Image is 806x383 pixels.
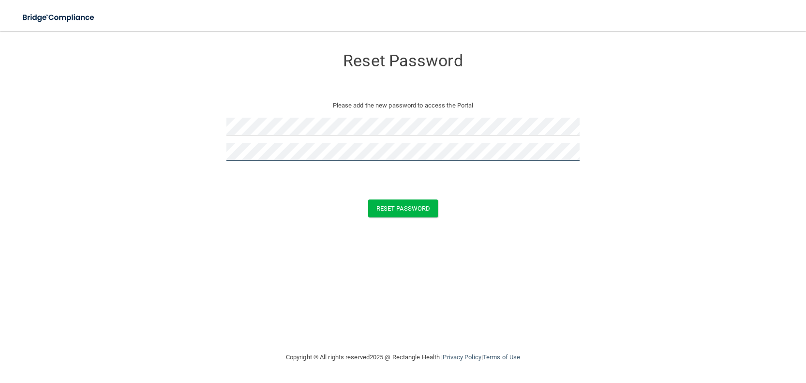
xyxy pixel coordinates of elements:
[639,314,794,353] iframe: Drift Widget Chat Controller
[443,353,481,361] a: Privacy Policy
[483,353,520,361] a: Terms of Use
[234,100,572,111] p: Please add the new password to access the Portal
[368,199,438,217] button: Reset Password
[15,8,104,28] img: bridge_compliance_login_screen.278c3ca4.svg
[226,52,580,70] h3: Reset Password
[226,342,580,373] div: Copyright © All rights reserved 2025 @ Rectangle Health | |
